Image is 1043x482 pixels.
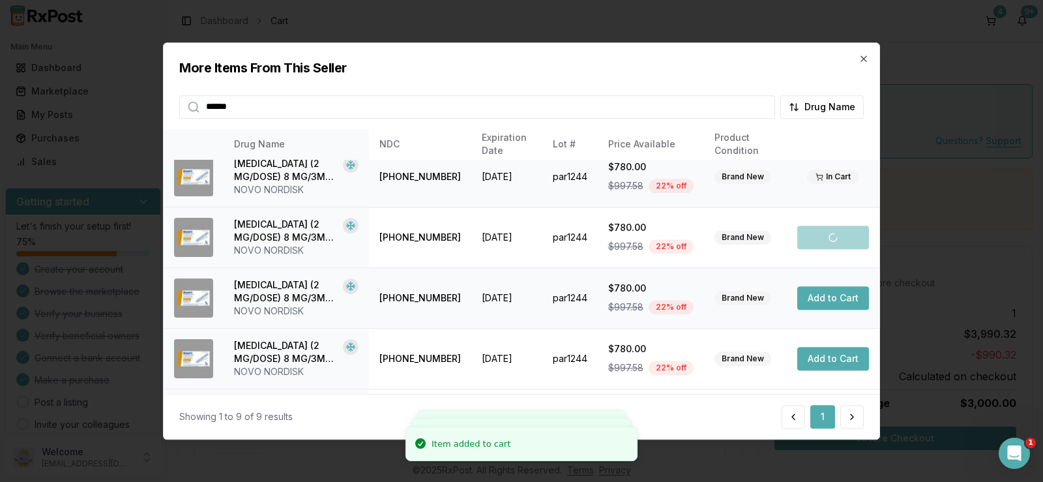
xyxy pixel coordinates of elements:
td: par1244 [542,147,598,207]
div: Brand New [714,230,771,245]
td: [PHONE_NUMBER] [369,147,471,207]
img: Ozempic (2 MG/DOSE) 8 MG/3ML SOPN [174,339,213,378]
iframe: Intercom live chat [999,438,1030,469]
div: In Cart [807,170,859,184]
div: 22 % off [649,361,694,375]
div: $780.00 [608,282,694,295]
td: par1244 [542,389,598,450]
div: $780.00 [608,160,694,173]
td: [DATE] [471,147,542,207]
th: Price Available [598,129,704,160]
div: Brand New [714,291,771,305]
div: [MEDICAL_DATA] (2 MG/DOSE) 8 MG/3ML SOPN [234,279,338,305]
span: $997.58 [608,361,643,374]
h2: More Items From This Seller [179,59,864,77]
div: 22 % off [649,179,694,193]
div: Showing 1 to 9 of 9 results [179,410,293,423]
div: NOVO NORDISK [234,305,359,318]
td: [DATE] [471,389,542,450]
button: Add to Cart [797,347,869,370]
div: 22 % off [649,300,694,314]
div: 22 % off [649,239,694,254]
div: $780.00 [608,342,694,355]
td: [DATE] [471,329,542,389]
div: Brand New [714,352,771,366]
img: Ozempic (2 MG/DOSE) 8 MG/3ML SOPN [174,279,213,318]
img: Ozempic (2 MG/DOSE) 8 MG/3ML SOPN [174,157,213,196]
span: $997.58 [608,240,643,253]
th: Drug Name [224,129,369,160]
div: NOVO NORDISK [234,365,359,378]
span: $997.58 [608,301,643,314]
td: [DATE] [471,268,542,329]
td: [PHONE_NUMBER] [369,268,471,329]
button: Drug Name [780,95,864,119]
td: [PHONE_NUMBER] [369,207,471,268]
div: [MEDICAL_DATA] (2 MG/DOSE) 8 MG/3ML SOPN [234,339,338,365]
div: NOVO NORDISK [234,183,359,196]
button: Add to Cart [797,286,869,310]
td: [DATE] [471,207,542,268]
span: 1 [1025,438,1036,448]
div: [MEDICAL_DATA] (2 MG/DOSE) 8 MG/3ML SOPN [234,218,338,244]
th: Product Condition [704,129,787,160]
td: [PHONE_NUMBER] [369,389,471,450]
td: par1244 [542,329,598,389]
img: Ozempic (2 MG/DOSE) 8 MG/3ML SOPN [174,218,213,257]
td: par1244 [542,268,598,329]
div: $780.00 [608,221,694,234]
td: par1244 [542,207,598,268]
th: Lot # [542,129,598,160]
span: $997.58 [608,179,643,192]
div: [MEDICAL_DATA] (2 MG/DOSE) 8 MG/3ML SOPN [234,157,338,183]
div: NOVO NORDISK [234,244,359,257]
th: NDC [369,129,471,160]
span: Drug Name [804,100,855,113]
button: 1 [810,405,835,429]
th: Expiration Date [471,129,542,160]
div: Brand New [714,170,771,184]
td: [PHONE_NUMBER] [369,329,471,389]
